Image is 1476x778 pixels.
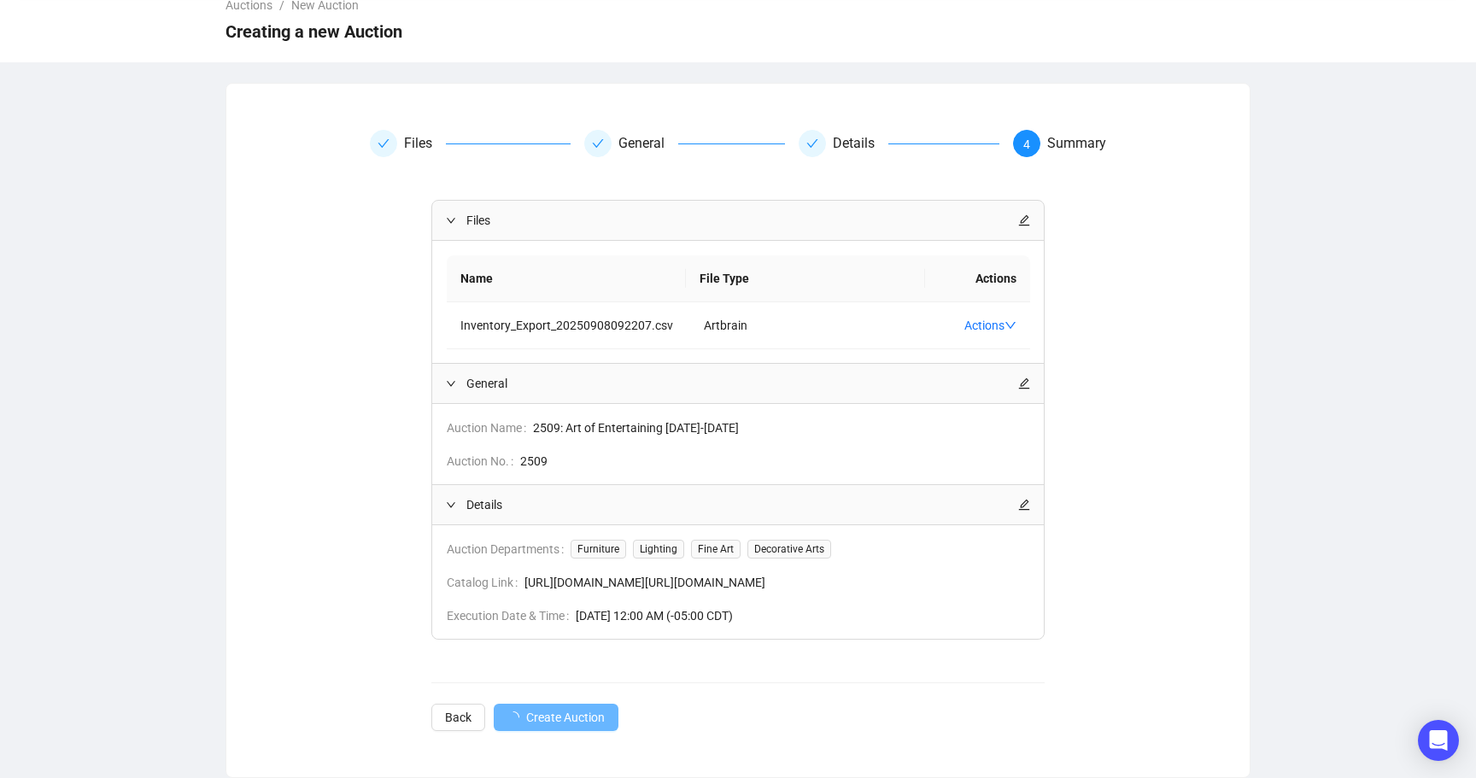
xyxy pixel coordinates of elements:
div: Files [370,130,571,157]
span: expanded [446,215,456,225]
div: Summary [1047,130,1106,157]
div: Details [799,130,999,157]
span: check [806,137,818,149]
span: Auction Departments [447,540,571,559]
span: 2509: Art of Entertaining [DATE]-[DATE] [533,418,1031,437]
div: Open Intercom Messenger [1418,720,1459,761]
span: expanded [446,500,456,510]
span: Artbrain [704,319,747,332]
button: Back [431,704,485,731]
span: General [466,374,1019,393]
span: [URL][DOMAIN_NAME] [URL][DOMAIN_NAME] [524,573,1031,592]
span: Catalog Link [447,573,524,592]
span: Files [466,211,1019,230]
th: Actions [925,255,1030,302]
span: expanded [446,378,456,389]
th: Name [447,255,686,302]
span: [DATE] 12:00 AM (-05:00 CDT) [576,606,1031,625]
span: edit [1018,377,1030,389]
span: 4 [1023,137,1030,151]
span: down [1004,319,1016,331]
span: Furniture [571,540,626,559]
span: Fine Art [691,540,741,559]
span: check [378,137,389,149]
span: edit [1018,499,1030,511]
div: Filesedit [432,201,1045,240]
div: Detailsedit [432,485,1045,524]
div: General [618,130,678,157]
div: General [584,130,785,157]
span: 2509 [520,452,1031,471]
span: Creating a new Auction [225,18,402,45]
span: Details [466,495,1019,514]
th: File Type [686,255,925,302]
div: 4Summary [1013,130,1106,157]
td: Inventory_Export_20250908092207.csv [447,302,691,349]
span: check [592,137,604,149]
div: Files [404,130,446,157]
button: Create Auction [494,704,618,731]
span: Create Auction [526,708,605,727]
div: Details [833,130,888,157]
span: Decorative Arts [747,540,831,559]
span: Auction No. [447,452,520,471]
span: edit [1018,214,1030,226]
span: Back [445,708,471,727]
span: Lighting [633,540,684,559]
span: Auction Name [447,418,533,437]
a: Actions [964,319,1016,332]
span: Execution Date & Time [447,606,576,625]
span: loading [507,711,519,723]
div: Generaledit [432,364,1045,403]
